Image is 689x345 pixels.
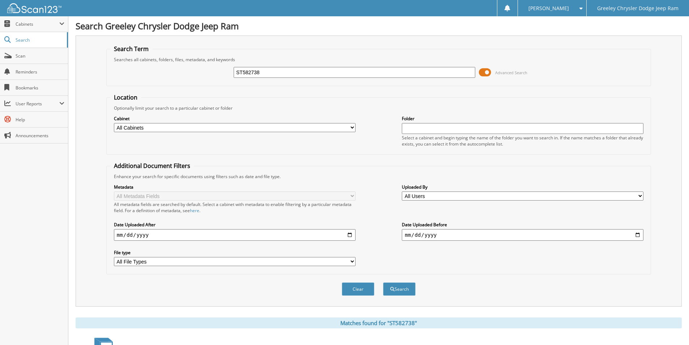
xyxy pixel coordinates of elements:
label: Uploaded By [402,184,643,190]
button: Search [383,282,416,296]
span: Scan [16,53,64,59]
span: Announcements [16,132,64,139]
span: [PERSON_NAME] [528,6,569,10]
legend: Location [110,93,141,101]
span: User Reports [16,101,59,107]
div: Select a cabinet and begin typing the name of the folder you want to search in. If the name match... [402,135,643,147]
a: here [190,207,199,214]
div: Enhance your search for specific documents using filters such as date and file type. [110,173,647,180]
span: Greeley Chrysler Dodge Jeep Ram [597,6,679,10]
label: Metadata [114,184,356,190]
label: Date Uploaded Before [402,222,643,228]
input: end [402,229,643,241]
span: Reminders [16,69,64,75]
span: Search [16,37,63,43]
span: Help [16,117,64,123]
label: File type [114,249,356,256]
label: Date Uploaded After [114,222,356,228]
div: Searches all cabinets, folders, files, metadata, and keywords [110,56,647,63]
legend: Additional Document Filters [110,162,194,170]
input: start [114,229,356,241]
div: All metadata fields are searched by default. Select a cabinet with metadata to enable filtering b... [114,201,356,214]
span: Cabinets [16,21,59,27]
legend: Search Term [110,45,152,53]
div: Matches found for "ST582738" [76,317,682,328]
button: Clear [342,282,374,296]
span: Advanced Search [495,70,527,75]
img: scan123-logo-white.svg [7,3,61,13]
label: Cabinet [114,115,356,122]
span: Bookmarks [16,85,64,91]
h1: Search Greeley Chrysler Dodge Jeep Ram [76,20,682,32]
label: Folder [402,115,643,122]
div: Optionally limit your search to a particular cabinet or folder [110,105,647,111]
